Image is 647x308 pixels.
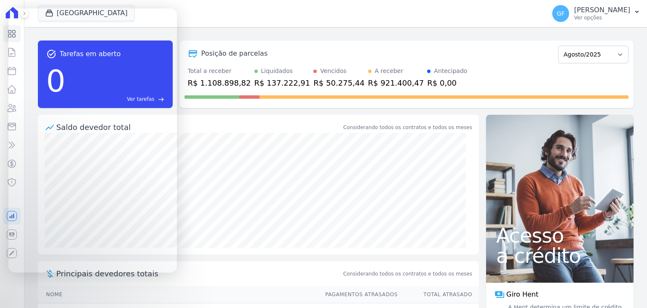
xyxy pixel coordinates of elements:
[188,77,251,89] div: R$ 1.108.898,82
[254,77,310,89] div: R$ 137.222,91
[574,6,630,14] p: [PERSON_NAME]
[496,246,623,266] span: a crédito
[398,286,479,303] th: Total Atrasado
[320,67,346,76] div: Vencidos
[545,2,647,25] button: GF [PERSON_NAME] Ver opções
[8,279,29,300] iframe: Intercom live chat
[38,5,135,21] button: [GEOGRAPHIC_DATA]
[434,67,467,76] div: Antecipado
[56,268,342,279] span: Principais devedores totais
[557,11,565,16] span: GF
[375,67,404,76] div: A receber
[343,124,472,131] div: Considerando todos os contratos e todos os meses
[574,14,630,21] p: Ver opções
[188,67,251,76] div: Total a receber
[38,286,317,303] th: Nome
[368,77,424,89] div: R$ 921.400,47
[343,270,472,278] span: Considerando todos os contratos e todos os meses
[56,122,342,133] div: Saldo devedor total
[496,225,623,246] span: Acesso
[427,77,467,89] div: R$ 0,00
[313,77,364,89] div: R$ 50.275,44
[506,289,538,300] span: Giro Hent
[317,286,398,303] th: Pagamentos Atrasados
[201,49,268,59] div: Posição de parcelas
[8,8,177,273] iframe: Intercom live chat
[261,67,293,76] div: Liquidados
